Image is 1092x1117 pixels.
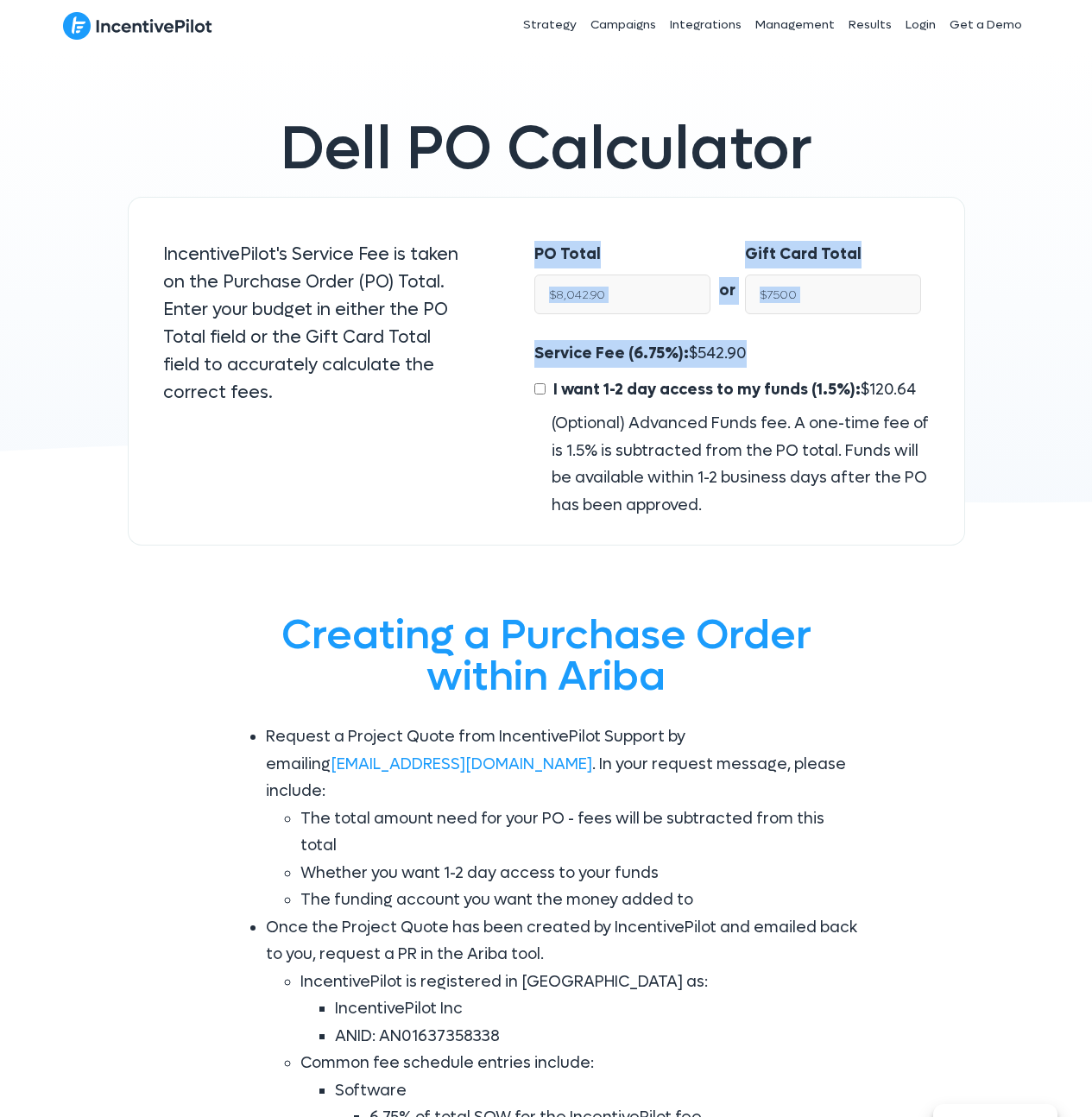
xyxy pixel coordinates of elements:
a: Login [899,3,943,47]
div: $ [534,340,929,519]
li: IncentivePilot Inc [335,995,862,1023]
span: 120.64 [869,380,916,400]
li: IncentivePilot is registered in [GEOGRAPHIC_DATA] as: [300,969,862,1051]
span: I want 1-2 day access to my funds (1.5%): [553,380,861,400]
li: The total amount need for your PO - fees will be subtracted from this total [300,805,862,860]
span: Dell PO Calculator [281,110,812,188]
div: (Optional) Advanced Funds fee. A one-time fee of is 1.5% is subtracted from the PO total. Funds w... [534,410,929,519]
div: or [710,241,745,305]
li: ANID: AN01637358338 [335,1023,862,1051]
span: $ [549,380,916,400]
span: Creating a Purchase Order within Ariba [281,608,811,704]
input: I want 1-2 day access to my funds (1.5%):$120.64 [534,383,546,394]
a: Get a Demo [943,3,1029,47]
a: Campaigns [584,3,663,47]
li: Request a Project Quote from IncentivePilot Support by emailing . In your request message, please... [266,723,862,914]
p: IncentivePilot's Service Fee is taken on the Purchase Order (PO) Total. Enter your budget in eith... [163,241,466,407]
a: Management [748,3,842,47]
nav: Header Menu [398,3,1030,47]
label: PO Total [534,241,601,268]
label: Gift Card Total [745,241,862,268]
span: 542.90 [697,344,747,363]
a: Results [842,3,899,47]
a: Strategy [516,3,584,47]
img: IncentivePilot [63,11,212,41]
span: Service Fee (6.75%): [534,344,689,363]
li: Whether you want 1-2 day access to your funds [300,860,862,887]
a: Integrations [663,3,748,47]
a: [EMAIL_ADDRESS][DOMAIN_NAME] [331,754,592,774]
li: The funding account you want the money added to [300,887,862,914]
